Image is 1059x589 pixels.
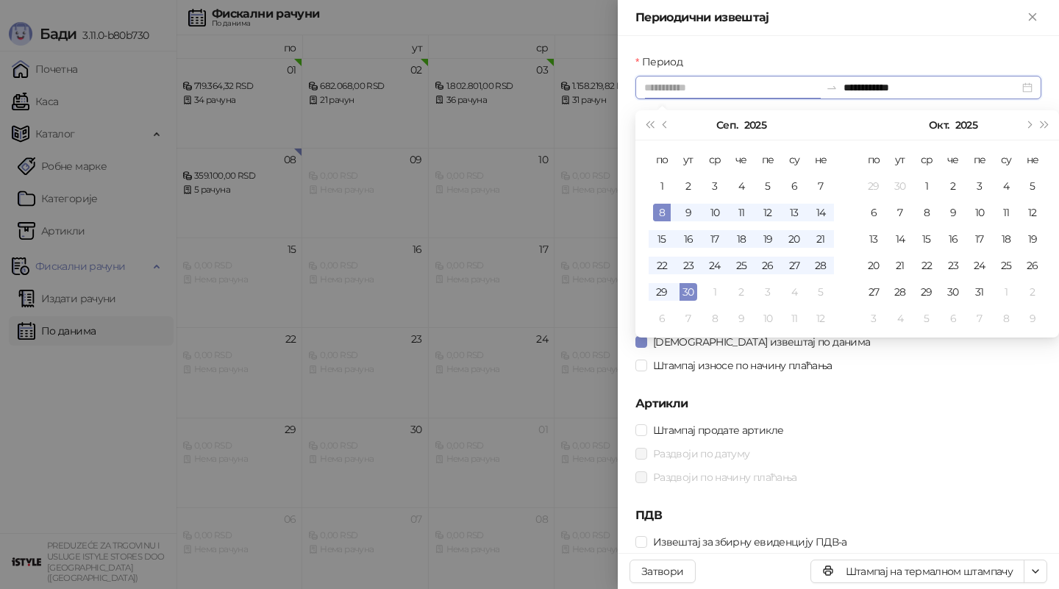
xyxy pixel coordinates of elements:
[810,560,1024,583] button: Штампај на термалном штампачу
[680,177,697,195] div: 2
[940,226,966,252] td: 2025-10-16
[997,257,1015,274] div: 25
[635,9,1024,26] div: Периодични извештај
[732,310,750,327] div: 9
[891,204,909,221] div: 7
[826,82,838,93] span: to
[1024,230,1041,248] div: 19
[997,283,1015,301] div: 1
[680,230,697,248] div: 16
[706,204,724,221] div: 10
[732,257,750,274] div: 25
[653,230,671,248] div: 15
[865,257,883,274] div: 20
[755,279,781,305] td: 2025-10-03
[706,310,724,327] div: 8
[944,283,962,301] div: 30
[944,310,962,327] div: 6
[728,173,755,199] td: 2025-09-04
[993,252,1019,279] td: 2025-10-25
[755,199,781,226] td: 2025-09-12
[1024,177,1041,195] div: 5
[759,204,777,221] div: 12
[647,357,838,374] span: Штампај износе по начину плаћања
[913,279,940,305] td: 2025-10-29
[891,310,909,327] div: 4
[675,305,702,332] td: 2025-10-07
[955,110,977,140] button: Изабери годину
[702,173,728,199] td: 2025-09-03
[644,79,820,96] input: Период
[647,446,755,462] span: Раздвоји по датуму
[781,173,807,199] td: 2025-09-06
[807,173,834,199] td: 2025-09-07
[891,230,909,248] div: 14
[807,146,834,173] th: не
[860,173,887,199] td: 2025-09-29
[887,199,913,226] td: 2025-10-07
[993,199,1019,226] td: 2025-10-11
[702,279,728,305] td: 2025-10-01
[1019,305,1046,332] td: 2025-11-09
[812,310,830,327] div: 12
[706,230,724,248] div: 17
[860,226,887,252] td: 2025-10-13
[785,283,803,301] div: 4
[865,310,883,327] div: 3
[728,146,755,173] th: че
[997,230,1015,248] div: 18
[966,173,993,199] td: 2025-10-03
[940,173,966,199] td: 2025-10-02
[1019,252,1046,279] td: 2025-10-26
[653,204,671,221] div: 8
[865,230,883,248] div: 13
[1020,110,1036,140] button: Следећи месец (PageDown)
[647,334,876,350] span: [DEMOGRAPHIC_DATA] извештај по данима
[759,310,777,327] div: 10
[971,230,988,248] div: 17
[891,257,909,274] div: 21
[812,204,830,221] div: 14
[728,305,755,332] td: 2025-10-09
[781,252,807,279] td: 2025-09-27
[913,226,940,252] td: 2025-10-15
[1024,310,1041,327] div: 9
[755,173,781,199] td: 2025-09-05
[1019,279,1046,305] td: 2025-11-02
[940,252,966,279] td: 2025-10-23
[1037,110,1053,140] button: Следећа година (Control + right)
[702,199,728,226] td: 2025-09-10
[944,177,962,195] div: 2
[865,283,883,301] div: 27
[1019,146,1046,173] th: не
[732,230,750,248] div: 18
[647,534,853,550] span: Извештај за збирну евиденцију ПДВ-а
[680,283,697,301] div: 30
[918,283,935,301] div: 29
[755,226,781,252] td: 2025-09-19
[1019,226,1046,252] td: 2025-10-19
[635,395,1041,413] h5: Артикли
[860,252,887,279] td: 2025-10-20
[702,305,728,332] td: 2025-10-08
[966,226,993,252] td: 2025-10-17
[918,204,935,221] div: 8
[702,226,728,252] td: 2025-09-17
[781,226,807,252] td: 2025-09-20
[647,469,802,485] span: Раздвоји по начину плаћања
[971,257,988,274] div: 24
[649,146,675,173] th: по
[649,226,675,252] td: 2025-09-15
[728,279,755,305] td: 2025-10-02
[860,279,887,305] td: 2025-10-27
[755,305,781,332] td: 2025-10-10
[826,82,838,93] span: swap-right
[635,54,691,70] label: Период
[647,422,789,438] span: Штампај продате артикле
[675,173,702,199] td: 2025-09-02
[785,310,803,327] div: 11
[913,305,940,332] td: 2025-11-05
[944,230,962,248] div: 16
[966,305,993,332] td: 2025-11-07
[706,257,724,274] div: 24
